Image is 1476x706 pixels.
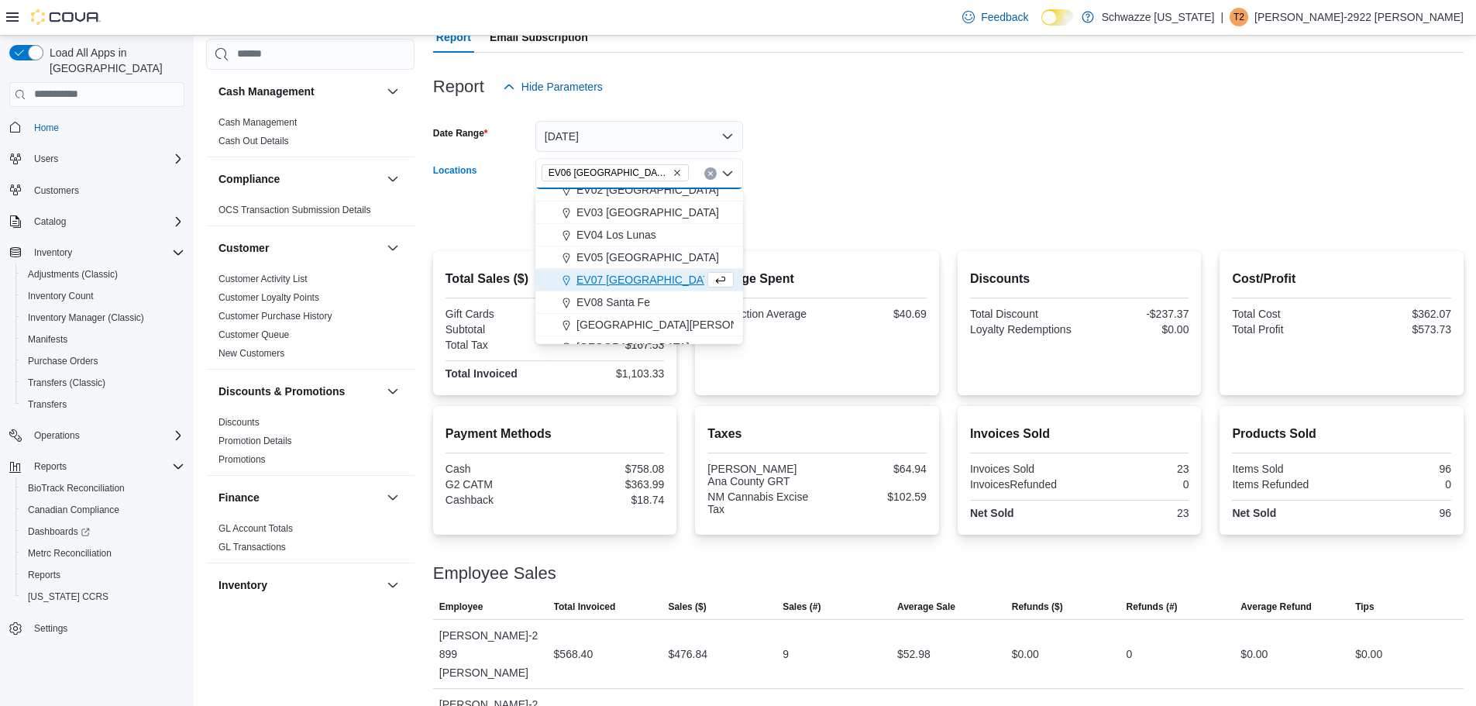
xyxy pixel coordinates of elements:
div: Total Tax [446,339,552,351]
span: Metrc Reconciliation [22,544,184,563]
div: -$237.37 [1082,308,1189,320]
span: EV08 Santa Fe [576,294,650,310]
span: Transfers (Classic) [28,377,105,389]
span: BioTrack Reconciliation [28,482,125,494]
div: $0.00 [1240,645,1268,663]
span: Promotion Details [218,435,292,447]
a: Dashboards [22,522,96,541]
span: Home [28,118,184,137]
div: 96 [1345,463,1451,475]
span: Purchase Orders [22,352,184,370]
button: Transfers (Classic) [15,372,191,394]
span: Tips [1355,601,1374,613]
a: GL Transactions [218,542,286,553]
span: Customer Loyalty Points [218,291,319,304]
button: Cash Management [218,84,380,99]
button: EV05 [GEOGRAPHIC_DATA] [535,246,743,269]
span: Adjustments (Classic) [22,265,184,284]
div: Discounts & Promotions [206,413,415,475]
div: Compliance [206,201,415,226]
button: Catalog [3,211,191,232]
a: Manifests [22,330,74,349]
div: Customer [206,270,415,369]
h3: Customer [218,240,269,256]
span: Catalog [34,215,66,228]
div: $758.08 [558,463,664,475]
div: Total Cost [1232,308,1338,320]
div: Items Sold [1232,463,1338,475]
button: Remove EV06 Las Cruces East from selection in this group [673,168,682,177]
h2: Cost/Profit [1232,270,1451,288]
h3: Cash Management [218,84,315,99]
div: Total Discount [970,308,1076,320]
div: $64.94 [821,463,927,475]
span: Refunds (#) [1127,601,1178,613]
button: [US_STATE] CCRS [15,586,191,608]
span: Discounts [218,416,260,429]
a: Customers [28,181,85,200]
span: EV03 [GEOGRAPHIC_DATA] [576,205,719,220]
span: OCS Transaction Submission Details [218,204,371,216]
div: Subtotal [446,323,552,336]
span: Cash Management [218,116,297,129]
a: Promotion Details [218,436,292,446]
h3: Finance [218,490,260,505]
h2: Taxes [707,425,927,443]
button: Compliance [218,171,380,187]
div: Transaction Average [707,308,814,320]
h2: Payment Methods [446,425,665,443]
a: Cash Management [218,117,297,128]
span: Adjustments (Classic) [28,268,118,281]
div: Loyalty Redemptions [970,323,1076,336]
span: Promotions [218,453,266,466]
span: Feedback [981,9,1028,25]
span: Canadian Compliance [22,501,184,519]
span: Metrc Reconciliation [28,547,112,560]
a: GL Account Totals [218,523,293,534]
div: $52.98 [897,645,931,663]
span: Users [28,150,184,168]
div: 0 [1345,478,1451,491]
span: Customers [34,184,79,197]
span: Average Refund [1240,601,1312,613]
button: Canadian Compliance [15,499,191,521]
div: InvoicesRefunded [970,478,1076,491]
div: $18.74 [558,494,664,506]
h3: Discounts & Promotions [218,384,345,399]
span: Settings [28,618,184,638]
a: Adjustments (Classic) [22,265,124,284]
span: Reports [28,569,60,581]
a: Reports [22,566,67,584]
span: Inventory [28,243,184,262]
div: $1,103.33 [558,367,664,380]
p: Schwazze [US_STATE] [1102,8,1215,26]
a: Metrc Reconciliation [22,544,118,563]
button: Discounts & Promotions [218,384,380,399]
div: $476.84 [668,645,707,663]
span: Settings [34,622,67,635]
h2: Invoices Sold [970,425,1189,443]
h3: Employee Sales [433,564,556,583]
div: $102.59 [821,491,927,503]
span: Reports [34,460,67,473]
button: Users [28,150,64,168]
span: Home [34,122,59,134]
h3: Report [433,77,484,96]
div: 9 [783,645,789,663]
button: Operations [3,425,191,446]
span: GL Account Totals [218,522,293,535]
label: Date Range [433,127,488,139]
div: Turner-2922 Ashby [1230,8,1248,26]
span: Total Invoiced [554,601,616,613]
span: Operations [28,426,184,445]
button: Hide Parameters [497,71,609,102]
button: Inventory [28,243,78,262]
span: BioTrack Reconciliation [22,479,184,498]
a: Discounts [218,417,260,428]
span: Purchase Orders [28,355,98,367]
button: [GEOGRAPHIC_DATA] [535,336,743,359]
button: Inventory [218,577,380,593]
a: Canadian Compliance [22,501,126,519]
span: Refunds ($) [1012,601,1063,613]
a: Customer Queue [218,329,289,340]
